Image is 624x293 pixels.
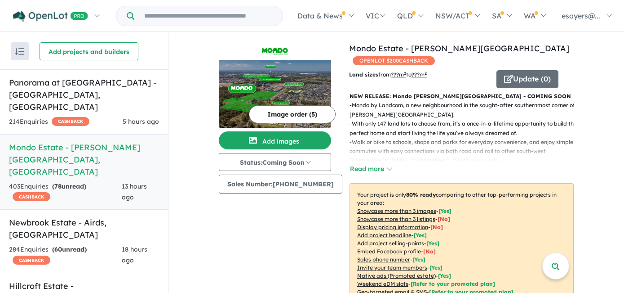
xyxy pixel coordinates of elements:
[219,131,331,149] button: Add images
[40,42,138,60] button: Add projects and builders
[391,71,406,78] u: ??? m
[412,71,427,78] u: ???m
[357,256,410,263] u: Sales phone number
[357,207,436,214] u: Showcase more than 3 images
[406,191,436,198] b: 80 % ready
[357,272,436,279] u: Native ads (Promoted estate)
[249,105,336,123] button: Image order (5)
[52,245,87,253] strong: ( unread)
[9,77,159,113] h5: Panorama at [GEOGRAPHIC_DATA] - [GEOGRAPHIC_DATA] , [GEOGRAPHIC_DATA]
[406,71,427,78] span: to
[430,224,443,230] span: [ No ]
[349,70,490,79] p: from
[123,117,159,126] span: 5 hours ago
[13,256,50,265] span: CASHBACK
[357,248,421,255] u: Embed Facebook profile
[438,216,450,222] span: [ No ]
[122,245,147,264] span: 18 hours ago
[15,48,24,55] img: sort.svg
[13,192,50,201] span: CASHBACK
[9,244,122,266] div: 284 Enquir ies
[357,280,408,287] u: Weekend eDM slots
[404,71,406,76] sup: 2
[425,71,427,76] sup: 2
[562,11,600,20] span: esayers@...
[357,264,427,271] u: Invite your team members
[496,70,558,88] button: Update (0)
[13,11,88,22] img: Openlot PRO Logo White
[350,119,581,138] p: - With only 147 land lots to choose from, it’s a once-in-a-lifetime opportunity to build the perf...
[349,71,378,78] b: Land sizes
[423,248,436,255] span: [ No ]
[9,117,89,127] div: 214 Enquir ies
[9,141,159,178] h5: Mondo Estate - [PERSON_NAME][GEOGRAPHIC_DATA] , [GEOGRAPHIC_DATA]
[353,56,435,65] span: OPENLOT $ 200 CASHBACK
[136,6,281,26] input: Try estate name, suburb, builder or developer
[350,164,392,174] button: Read more
[54,182,62,190] span: 78
[438,207,451,214] span: [ Yes ]
[357,232,412,239] u: Add project headline
[350,92,574,101] p: NEW RELEASE: Mondo [PERSON_NAME][GEOGRAPHIC_DATA] - COMING SOON
[411,280,495,287] span: [Refer to your promoted plan]
[414,232,427,239] span: [ Yes ]
[350,101,581,119] p: - Mondo by Landcom, a new neighbourhood in the sought-after southernmost corner of [PERSON_NAME][...
[350,138,581,165] p: - Walk or bike to schools, shops and parks for everyday convenience, and enjoy simple commutes wi...
[219,175,342,194] button: Sales Number:[PHONE_NUMBER]
[9,181,122,203] div: 403 Enquir ies
[54,245,62,253] span: 60
[122,182,147,201] span: 13 hours ago
[219,42,331,128] a: Mondo Estate - Edmondson Park LogoMondo Estate - Edmondson Park
[357,216,435,222] u: Showcase more than 3 listings
[9,216,159,241] h5: Newbrook Estate - Airds , [GEOGRAPHIC_DATA]
[426,240,439,247] span: [ Yes ]
[357,224,428,230] u: Display pricing information
[429,264,443,271] span: [ Yes ]
[219,153,331,171] button: Status:Coming Soon
[412,256,425,263] span: [ Yes ]
[219,60,331,128] img: Mondo Estate - Edmondson Park
[222,46,327,57] img: Mondo Estate - Edmondson Park Logo
[357,240,424,247] u: Add project selling-points
[438,272,451,279] span: [Yes]
[349,43,569,54] a: Mondo Estate - [PERSON_NAME][GEOGRAPHIC_DATA]
[52,182,86,190] strong: ( unread)
[52,117,89,126] span: CASHBACK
